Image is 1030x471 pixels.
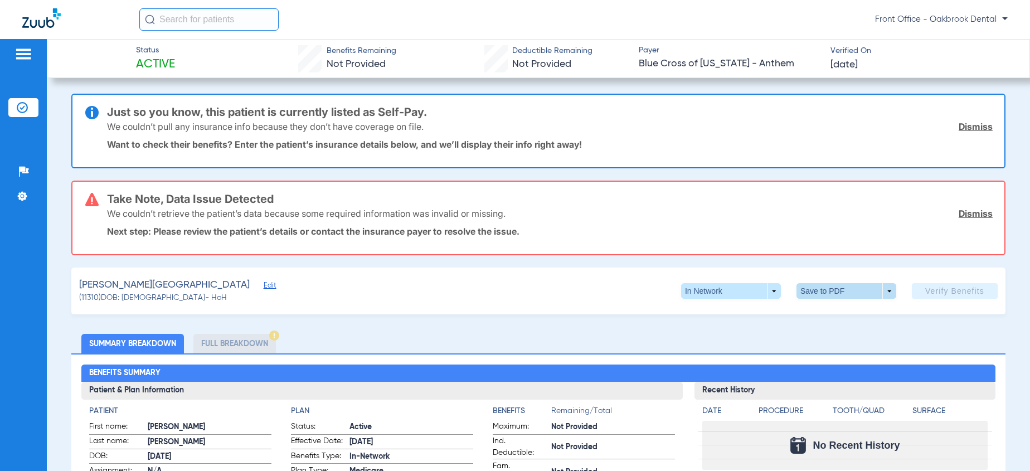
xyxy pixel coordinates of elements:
[759,405,829,417] h4: Procedure
[790,437,806,454] img: Calendar
[912,405,988,421] app-breakdown-title: Surface
[85,106,99,119] img: info-icon
[291,405,473,417] h4: Plan
[193,334,276,353] li: Full Breakdown
[107,106,993,118] h3: Just so you know, this patient is currently listed as Self-Pay.
[833,405,908,421] app-breakdown-title: Tooth/Quad
[148,436,271,448] span: [PERSON_NAME]
[107,208,506,219] p: We couldn’t retrieve the patient’s data because some required information was invalid or missing.
[830,45,1012,57] span: Verified On
[107,226,993,237] p: Next step: Please review the patient’s details or contact the insurance payer to resolve the issue.
[148,421,271,433] span: [PERSON_NAME]
[148,451,271,463] span: [DATE]
[974,417,1030,471] iframe: Chat Widget
[349,421,473,433] span: Active
[107,139,993,150] p: Want to check their benefits? Enter the patient’s insurance details below, and we’ll display thei...
[639,57,820,71] span: Blue Cross of [US_STATE] - Anthem
[639,45,820,56] span: Payer
[551,405,675,421] span: Remaining/Total
[875,14,1008,25] span: Front Office - Oakbrook Dental
[79,292,227,304] span: (11310) DOB: [DEMOGRAPHIC_DATA] - HoH
[269,331,279,341] img: Hazard
[349,451,473,463] span: In-Network
[702,405,749,417] h4: Date
[136,57,175,72] span: Active
[702,405,749,421] app-breakdown-title: Date
[551,421,675,433] span: Not Provided
[291,421,346,434] span: Status:
[145,14,155,25] img: Search Icon
[813,440,900,451] span: No Recent History
[79,278,250,292] span: [PERSON_NAME][GEOGRAPHIC_DATA]
[349,436,473,448] span: [DATE]
[327,45,396,57] span: Benefits Remaining
[14,47,32,61] img: hamburger-icon
[959,121,993,132] a: Dismiss
[759,405,829,421] app-breakdown-title: Procedure
[327,59,386,69] span: Not Provided
[291,450,346,464] span: Benefits Type:
[694,382,995,400] h3: Recent History
[81,334,184,353] li: Summary Breakdown
[107,121,424,132] p: We couldn’t pull any insurance info because they don’t have coverage on file.
[551,441,675,453] span: Not Provided
[830,58,858,72] span: [DATE]
[89,421,144,434] span: First name:
[136,45,175,56] span: Status
[959,208,993,219] a: Dismiss
[833,405,908,417] h4: Tooth/Quad
[139,8,279,31] input: Search for patients
[107,193,993,205] h3: Take Note, Data Issue Detected
[512,59,571,69] span: Not Provided
[796,283,896,299] button: Save to PDF
[85,193,99,206] img: error-icon
[89,435,144,449] span: Last name:
[89,450,144,464] span: DOB:
[89,405,271,417] h4: Patient
[264,281,274,292] span: Edit
[912,405,988,417] h4: Surface
[493,435,547,459] span: Ind. Deductible:
[493,421,547,434] span: Maximum:
[681,283,781,299] button: In Network
[22,8,61,28] img: Zuub Logo
[493,405,551,421] app-breakdown-title: Benefits
[81,365,996,382] h2: Benefits Summary
[81,382,683,400] h3: Patient & Plan Information
[291,435,346,449] span: Effective Date:
[493,405,551,417] h4: Benefits
[512,45,592,57] span: Deductible Remaining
